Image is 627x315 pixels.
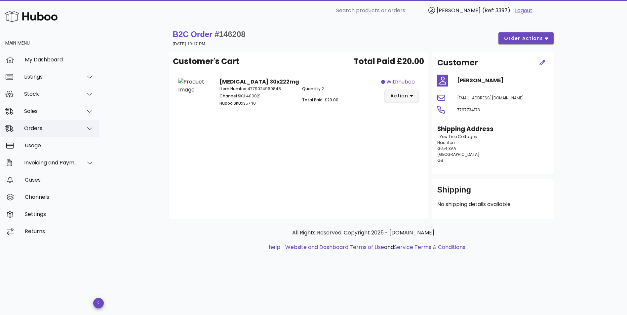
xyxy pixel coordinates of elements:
p: 4779024960848 [219,86,294,92]
a: Service Terms & Conditions [394,243,465,251]
p: All Rights Reserved. Copyright 2025 - [DOMAIN_NAME] [174,229,552,237]
div: Usage [25,142,94,149]
span: Item Number: [219,86,248,91]
span: Huboo SKU: [219,100,242,106]
span: order actions [504,35,543,42]
span: 146208 [219,30,246,39]
span: Total Paid: £20.00 [302,97,338,103]
div: Channels [25,194,94,200]
p: 400021 [219,93,294,99]
div: Invoicing and Payments [24,159,78,166]
div: Settings [25,211,94,217]
strong: [MEDICAL_DATA] 30x222mg [219,78,299,86]
img: Huboo Logo [5,9,58,23]
strong: B2C Order # [173,30,246,39]
span: Naunton [437,140,455,145]
h4: [PERSON_NAME] [457,77,548,85]
small: [DATE] 10:17 PM [173,42,205,46]
span: 7797734173 [457,107,480,113]
div: Stock [24,91,78,97]
span: (Ref: 3397) [482,7,510,14]
a: Website and Dashboard Terms of Use [285,243,384,251]
h2: Customer [437,57,478,69]
div: Cases [25,177,94,183]
span: [GEOGRAPHIC_DATA] [437,152,480,157]
span: Quantity: [302,86,322,91]
span: action [390,92,409,99]
h3: Shipping Address [437,124,548,134]
a: Logout [515,7,532,15]
p: 2 [302,86,377,92]
span: [PERSON_NAME] [437,7,481,14]
span: [EMAIL_ADDRESS][DOMAIN_NAME] [457,95,524,101]
div: Shipping [437,185,548,200]
span: Total Paid £20.00 [354,55,424,67]
span: Customer's Cart [173,55,239,67]
span: GB [437,157,443,163]
span: GL54 3AA [437,146,456,151]
img: Product Image [178,78,212,94]
li: and [283,243,465,251]
div: My Dashboard [25,56,94,63]
p: No shipping details available [437,200,548,208]
div: Sales [24,108,78,114]
button: order actions [498,32,553,44]
div: Listings [24,74,78,80]
span: 1 Yew Tree Cottages [437,134,477,139]
a: help [269,243,280,251]
span: withhuboo [386,78,415,86]
div: Returns [25,228,94,234]
span: Channel SKU: [219,93,246,99]
button: action [385,90,419,102]
p: 135740 [219,100,294,106]
div: Orders [24,125,78,131]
